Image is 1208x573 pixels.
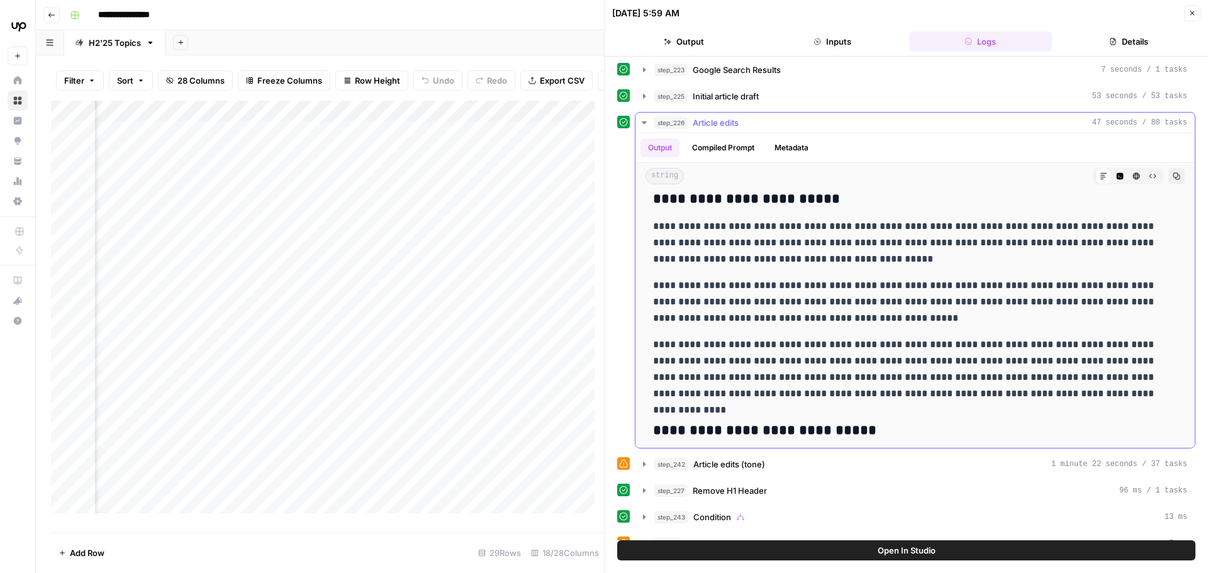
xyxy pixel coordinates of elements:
button: Row Height [335,70,408,91]
span: Filter [64,74,84,87]
span: Export CSV [540,74,584,87]
span: Condition [693,511,731,523]
button: Metadata [767,138,816,157]
button: Freeze Columns [238,70,330,91]
button: Redo [467,70,515,91]
a: Usage [8,171,28,191]
span: Undo [433,74,454,87]
button: Export CSV [520,70,593,91]
button: Undo [413,70,462,91]
span: step_8 [654,537,680,550]
button: 1 minute 22 seconds / 37 tasks [635,454,1195,474]
span: Add Row [70,547,104,559]
div: 18/28 Columns [526,543,604,563]
span: 13 ms [1165,511,1187,523]
span: Remove H1 Header [693,484,767,497]
span: Open In Studio [878,544,936,557]
button: What's new? [8,291,28,311]
a: H2'25 Topics [64,30,165,55]
span: step_226 [654,116,688,129]
button: 7 seconds / 1 tasks [635,60,1195,80]
a: Settings [8,191,28,211]
span: step_227 [654,484,688,497]
a: Insights [8,111,28,131]
button: Help + Support [8,311,28,331]
span: Article edits (tone) [693,458,765,470]
button: 53 seconds / 53 tasks [635,86,1195,106]
button: 5 ms [635,533,1195,554]
span: 47 seconds / 80 tasks [1092,117,1187,128]
a: Browse [8,91,28,111]
button: Logs [909,31,1053,52]
button: Inputs [761,31,904,52]
div: [DATE] 5:59 AM [612,7,679,19]
div: 29 Rows [473,543,526,563]
span: step_225 [654,90,688,103]
span: Freeze Columns [257,74,322,87]
button: Output [640,138,679,157]
button: Compiled Prompt [685,138,762,157]
button: Sort [109,70,153,91]
span: string [646,168,684,184]
span: Combine article [685,537,747,550]
span: Row Height [355,74,400,87]
button: Filter [56,70,104,91]
span: 7 seconds / 1 tasks [1101,64,1187,75]
div: H2'25 Topics [89,36,141,49]
span: step_242 [654,458,688,470]
button: 47 seconds / 80 tasks [635,113,1195,133]
span: 5 ms [1169,538,1187,549]
span: 96 ms / 1 tasks [1119,485,1187,496]
button: Add Row [51,543,112,563]
img: Upwork Logo [8,14,30,37]
div: 47 seconds / 80 tasks [635,133,1195,448]
a: Opportunities [8,131,28,151]
span: Initial article draft [693,90,759,103]
span: 53 seconds / 53 tasks [1092,91,1187,102]
button: Open In Studio [617,540,1195,560]
span: Redo [487,74,507,87]
a: Home [8,70,28,91]
span: Google Search Results [693,64,781,76]
span: Sort [117,74,133,87]
span: Article edits [693,116,739,129]
a: AirOps Academy [8,270,28,291]
button: 96 ms / 1 tasks [635,481,1195,501]
button: Details [1057,31,1200,52]
span: step_243 [654,511,688,523]
div: What's new? [8,291,27,310]
span: 1 minute 22 seconds / 37 tasks [1051,459,1187,470]
button: 13 ms [635,507,1195,527]
span: 28 Columns [177,74,225,87]
button: Output [612,31,756,52]
span: step_223 [654,64,688,76]
a: Your Data [8,151,28,171]
button: 28 Columns [158,70,233,91]
button: Workspace: Upwork [8,10,28,42]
